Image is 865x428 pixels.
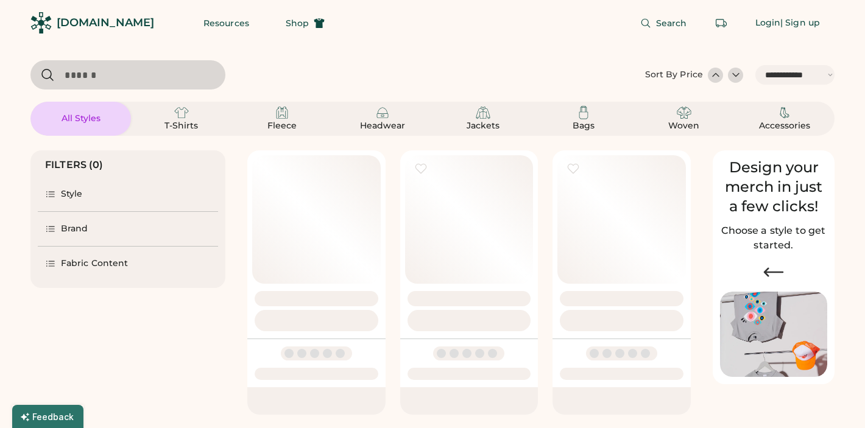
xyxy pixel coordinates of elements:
[657,120,711,132] div: Woven
[286,19,309,27] span: Shop
[709,11,733,35] button: Retrieve an order
[556,120,611,132] div: Bags
[174,105,189,120] img: T-Shirts Icon
[656,19,687,27] span: Search
[61,258,128,270] div: Fabric Content
[189,11,264,35] button: Resources
[755,17,781,29] div: Login
[154,120,209,132] div: T-Shirts
[275,105,289,120] img: Fleece Icon
[720,223,827,253] h2: Choose a style to get started.
[576,105,591,120] img: Bags Icon
[54,113,108,125] div: All Styles
[355,120,410,132] div: Headwear
[61,223,88,235] div: Brand
[757,120,812,132] div: Accessories
[255,120,309,132] div: Fleece
[30,12,52,33] img: Rendered Logo - Screens
[780,17,820,29] div: | Sign up
[677,105,691,120] img: Woven Icon
[57,15,154,30] div: [DOMAIN_NAME]
[375,105,390,120] img: Headwear Icon
[45,158,104,172] div: FILTERS (0)
[271,11,339,35] button: Shop
[777,105,792,120] img: Accessories Icon
[61,188,83,200] div: Style
[720,292,827,377] img: Image of Lisa Congdon Eye Print on T-Shirt and Hat
[476,105,490,120] img: Jackets Icon
[645,69,703,81] div: Sort By Price
[720,158,827,216] div: Design your merch in just a few clicks!
[456,120,510,132] div: Jackets
[626,11,702,35] button: Search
